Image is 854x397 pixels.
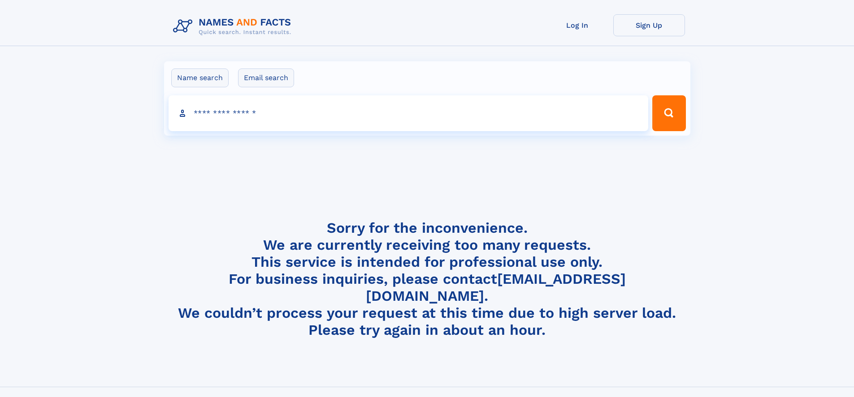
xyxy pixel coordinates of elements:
[171,68,229,87] label: Name search
[542,14,613,36] a: Log In
[613,14,685,36] a: Sign Up
[652,95,685,131] button: Search Button
[169,95,649,131] input: search input
[238,68,294,87] label: Email search
[169,14,299,38] img: Logo Names and Facts
[366,270,626,304] a: [EMAIL_ADDRESS][DOMAIN_NAME]
[169,219,685,339] h4: Sorry for the inconvenience. We are currently receiving too many requests. This service is intend...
